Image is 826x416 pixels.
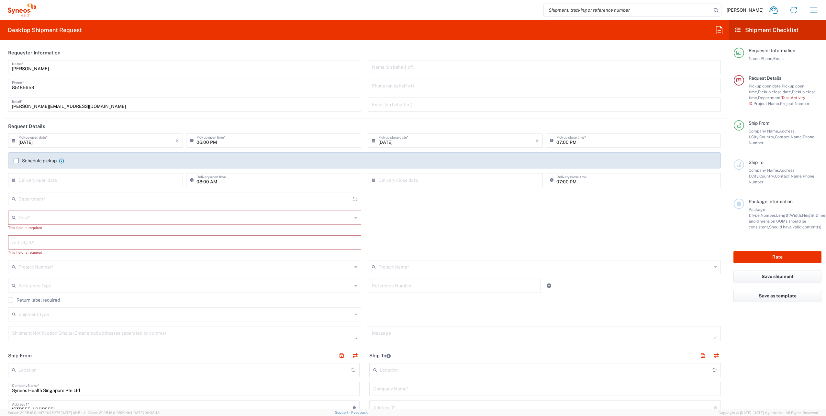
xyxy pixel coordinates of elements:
span: Contact Name, [775,174,803,179]
h2: Shipment Checklist [735,26,798,34]
span: Type, [751,213,761,218]
i: × [175,135,179,146]
span: Department, [758,95,781,100]
span: Ship To [749,160,764,165]
a: Support [335,410,351,414]
span: Width, [790,213,802,218]
h2: Desktop Shipment Request [8,26,82,34]
span: City, [751,134,759,139]
span: Company Name, [749,129,779,133]
span: Phone, [761,56,773,61]
div: This field is required [8,225,361,231]
span: [DATE] 09:51:11 [61,411,85,415]
span: Task, [781,95,791,100]
span: Project Number [780,101,809,106]
span: Server: 2025.18.0-dd719145275 [8,411,85,415]
span: City, [751,174,759,179]
span: Contact Name, [775,134,803,139]
span: Email [773,56,784,61]
span: Name, [749,56,761,61]
span: Package Information [749,199,793,204]
span: Height, [802,213,816,218]
label: Return label required [8,297,60,303]
span: [DATE] 09:32:48 [132,411,160,415]
span: Pickup open date, [749,84,782,88]
span: Ship From [749,121,769,126]
span: Country, [759,174,775,179]
a: Feedback [351,410,368,414]
span: Request Details [749,75,781,81]
span: Project Name, [753,101,780,106]
span: Copyright © [DATE]-[DATE] Agistix Inc., All Rights Reserved [719,410,818,416]
h2: Requester Information [8,50,61,56]
span: Client: 2025.18.0-9839db4 [88,411,160,415]
h2: Request Details [8,123,45,130]
button: Rate [733,251,821,263]
div: This field is required [8,249,361,255]
span: Requester Information [749,48,795,53]
span: Number, [761,213,776,218]
h2: Ship From [8,352,32,359]
button: Save shipment [733,271,821,283]
span: Should have valid content(s) [769,225,821,229]
input: Shipment, tracking or reference number [544,4,711,16]
span: Pickup close date, [758,89,792,94]
h2: Ship To [369,352,391,359]
button: Save as template [733,290,821,302]
i: × [535,135,539,146]
label: Schedule pickup [14,158,57,163]
a: Add Reference [544,281,553,290]
span: Length, [776,213,790,218]
span: Country, [759,134,775,139]
span: [PERSON_NAME] [727,7,764,13]
span: Package 1: [749,207,765,218]
span: Company Name, [749,168,779,173]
